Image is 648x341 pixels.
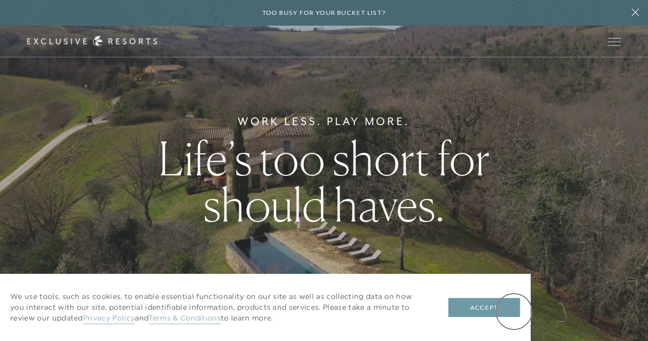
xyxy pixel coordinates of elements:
h6: Work Less. Play More. [238,113,410,130]
p: We use tools, such as cookies, to enable essential functionality on our site as well as collectin... [10,291,428,324]
button: Open navigation [608,38,621,45]
button: Accept [448,298,520,317]
h6: Too busy for your bucket list? [262,8,386,18]
a: Privacy Policy [83,313,135,324]
a: Terms & Conditions [149,313,221,324]
h1: Life’s too short for should haves. [113,135,535,228]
